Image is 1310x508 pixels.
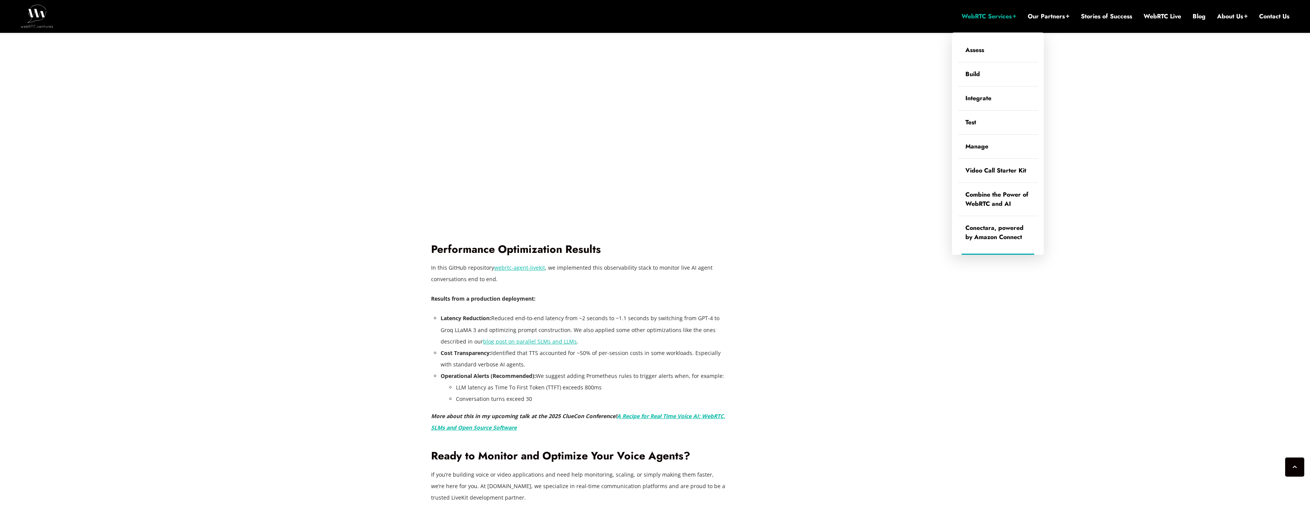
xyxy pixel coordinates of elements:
a: WebRTC Services [962,12,1016,21]
strong: Operational Alerts (Recommended): [441,372,536,379]
em: More about this in my upcoming talk at the 2025 ClueCon Conference! [431,412,725,431]
li: We suggest adding Prometheus rules to trigger alerts when, for example: [441,370,726,405]
a: Combine the Power of WebRTC and AI [958,183,1038,216]
h2: Performance Optimization Results [431,243,726,256]
a: Manage [958,135,1038,158]
a: Contact Us [1259,12,1289,21]
a: blog post on parallel SLMs and LLMs [483,338,577,345]
h2: Ready to Monitor and Optimize Your Voice Agents? [431,449,726,463]
a: WebRTC Live [1144,12,1181,21]
strong: Latency Reduction: [441,314,491,322]
li: Identified that TTS accounted for ~50% of per-session costs in some workloads. Especially with st... [441,347,726,370]
a: About Us [1217,12,1248,21]
strong: Results from a production deployment: [431,295,535,302]
li: LLM latency as Time To First Token (TTFT) exceeds 800ms [456,382,726,393]
a: Test [958,111,1038,134]
a: Conectara, powered by Amazon Connect [958,216,1038,249]
a: Blog [1193,12,1206,21]
a: webrtc-agent-livekit [494,264,545,271]
strong: Cost Transparency: [441,349,491,357]
p: In this GitHub repository , we implemented this observability stack to monitor live AI agent conv... [431,262,726,285]
p: If you’re building voice or video applications and need help monitoring, scaling, or simply makin... [431,469,726,503]
a: Integrate [958,86,1038,110]
a: Stories of Success [1081,12,1132,21]
a: Assess [958,38,1038,62]
li: Reduced end-to-end latency from ~2 seconds to ~1.1 seconds by switching from GPT-4 to Groq LLaMA ... [441,313,726,347]
a: Build [958,62,1038,86]
li: Conversation turns exceed 30 [456,393,726,405]
a: Our Partners [1028,12,1069,21]
img: WebRTC.ventures [21,5,53,28]
a: Video Call Starter Kit [958,159,1038,182]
